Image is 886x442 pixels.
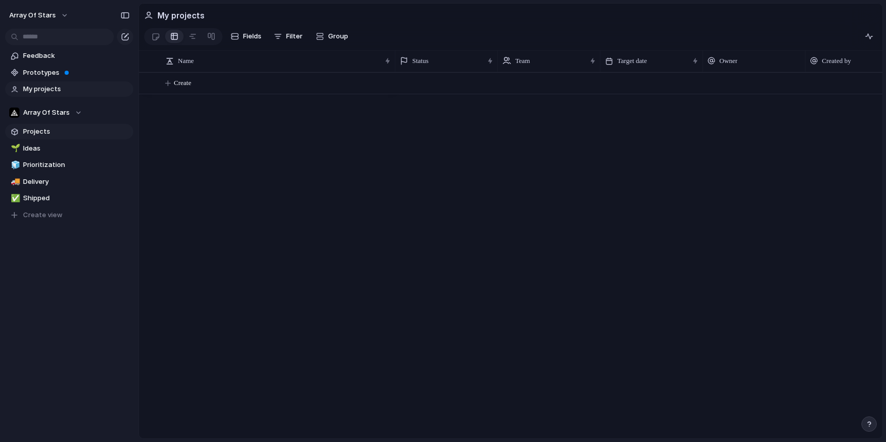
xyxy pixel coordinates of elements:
span: Projects [23,127,130,137]
span: Status [412,56,429,66]
span: Prioritization [23,160,130,170]
div: ✅ [11,193,18,204]
button: Create view [5,207,133,223]
span: Array Of Stars [9,10,56,20]
a: Projects [5,124,133,139]
span: Array Of Stars [23,108,70,118]
span: Group [328,31,348,41]
span: Created by [822,56,851,66]
button: 🌱 [9,143,19,154]
span: Owner [719,56,737,66]
span: Delivery [23,177,130,187]
span: My projects [23,84,130,94]
button: Fields [227,28,266,45]
span: Create [174,78,191,88]
a: My projects [5,81,133,97]
button: ✅ [9,193,19,203]
button: Array Of Stars [5,7,74,24]
a: ✅Shipped [5,191,133,206]
button: 🚚 [9,177,19,187]
span: Target date [617,56,647,66]
div: 🚚 [11,176,18,187]
span: Filter [286,31,303,41]
a: 🌱Ideas [5,141,133,156]
div: 🌱 [11,142,18,154]
a: 🚚Delivery [5,174,133,190]
span: Feedback [23,51,130,61]
span: Create view [23,210,63,220]
a: Prototypes [5,65,133,80]
h2: My projects [157,9,205,22]
button: Group [311,28,353,45]
button: Array Of Stars [5,105,133,120]
span: Ideas [23,143,130,154]
button: Filter [270,28,307,45]
div: 🧊 [11,159,18,171]
span: Shipped [23,193,130,203]
span: Prototypes [23,68,130,78]
a: Feedback [5,48,133,64]
span: Team [515,56,530,66]
button: 🧊 [9,160,19,170]
a: 🧊Prioritization [5,157,133,173]
span: Name [178,56,194,66]
span: Fields [243,31,261,41]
